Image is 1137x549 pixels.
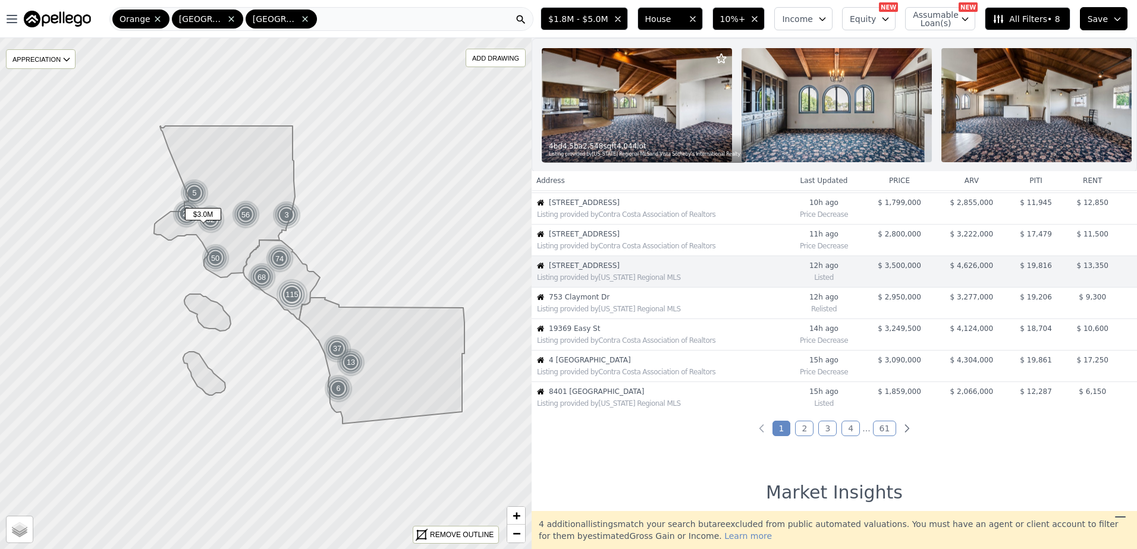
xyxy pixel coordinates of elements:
[878,293,921,301] span: $ 2,950,000
[276,279,308,311] div: 115
[905,7,975,30] button: Assumable Loan(s)
[196,204,227,235] img: g2.png
[337,348,366,377] img: g1.png
[1079,387,1106,396] span: $ 6,150
[784,171,863,190] th: Last Updated
[789,239,859,251] div: Price Decrease
[878,387,921,396] span: $ 1,859,000
[185,208,221,220] span: $3.0M
[789,365,859,377] div: Price Decrease
[537,294,544,301] img: House
[1077,261,1108,270] span: $ 13,350
[617,141,637,151] span: 4,044
[185,208,221,225] div: $3.0M
[941,48,1132,162] img: Property Photo 3
[878,230,921,238] span: $ 2,800,000
[789,324,859,333] time: 2025-09-26 02:43
[324,374,353,403] img: g1.png
[950,261,994,270] span: $ 4,626,000
[323,335,351,363] div: 37
[1077,198,1108,207] span: $ 12,850
[789,270,859,282] div: Listed
[172,200,202,228] img: g1.png
[901,422,913,434] a: Next page
[172,200,201,228] div: 21
[466,49,525,67] div: ADD DRAWING
[850,13,876,25] span: Equity
[200,243,231,273] img: g2.png
[180,179,209,207] div: 5
[532,171,784,190] th: Address
[950,198,994,207] span: $ 2,855,000
[782,13,813,25] span: Income
[537,356,544,364] img: House
[789,229,859,239] time: 2025-09-26 05:00
[200,243,231,273] div: 50
[1064,171,1121,190] th: rent
[789,292,859,302] time: 2025-09-26 04:08
[1079,293,1106,301] span: $ 9,300
[772,421,791,436] a: Page 1 is your current page
[272,201,301,229] img: g1.png
[337,348,365,377] div: 13
[549,141,740,151] div: 4 bd 4.5 ba sqft lot
[992,13,1060,25] span: All Filters • 8
[7,516,33,542] a: Layers
[537,367,784,377] div: Listing provided by Contra Costa Association of Realtors
[549,229,784,239] span: [STREET_ADDRESS]
[247,262,277,292] div: 68
[789,387,859,396] time: 2025-09-26 00:54
[985,7,1070,30] button: All Filters• 8
[862,424,870,433] a: Jump forward
[637,7,703,30] button: House
[537,273,784,282] div: Listing provided by [US_STATE] Regional MLS
[507,525,525,542] a: Zoom out
[548,13,608,25] span: $1.8M - $5.0M
[795,421,814,436] a: Page 2
[532,511,1137,549] div: 4 additional listing s match your search but are excluded from public automated valuations. You m...
[1020,230,1051,238] span: $ 17,479
[196,204,226,235] div: 52
[913,11,951,27] span: Assumable Loan(s)
[879,2,898,12] div: NEW
[878,198,921,207] span: $ 1,799,000
[537,231,544,238] img: House
[549,198,784,207] span: [STREET_ADDRESS]
[537,199,544,206] img: House
[789,396,859,408] div: Listed
[878,261,921,270] span: $ 3,500,000
[1077,324,1108,333] span: $ 10,600
[1020,261,1051,270] span: $ 19,816
[789,261,859,270] time: 2025-09-26 04:33
[541,7,627,30] button: $1.8M - $5.0M
[537,241,784,251] div: Listing provided by Contra Costa Association of Realtors
[6,49,76,69] div: APPRECIATION
[513,508,520,523] span: +
[766,482,903,503] h1: Market Insights
[513,526,520,541] span: −
[789,198,859,207] time: 2025-09-26 06:07
[549,151,740,158] div: Listing provided by [US_STATE] Regional MLS and Vista Sotheby’s International Realty
[1088,13,1108,25] span: Save
[247,262,278,292] img: g2.png
[1020,387,1051,396] span: $ 12,287
[549,387,784,396] span: 8401 [GEOGRAPHIC_DATA]
[120,13,150,25] span: Orange
[1020,198,1051,207] span: $ 11,945
[549,261,784,270] span: [STREET_ADDRESS]
[549,355,784,365] span: 4 [GEOGRAPHIC_DATA]
[724,531,772,541] span: Learn more
[789,333,859,345] div: Price Decrease
[789,355,859,365] time: 2025-09-26 00:58
[272,201,301,229] div: 3
[842,7,896,30] button: Equity
[878,324,921,333] span: $ 3,249,500
[950,387,994,396] span: $ 2,066,000
[645,13,683,25] span: House
[537,399,784,408] div: Listing provided by [US_STATE] Regional MLS
[720,13,746,25] span: 10%+
[950,293,994,301] span: $ 3,277,000
[1077,356,1108,364] span: $ 17,250
[742,48,932,162] img: Property Photo 2
[549,324,784,333] span: 19369 Easy St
